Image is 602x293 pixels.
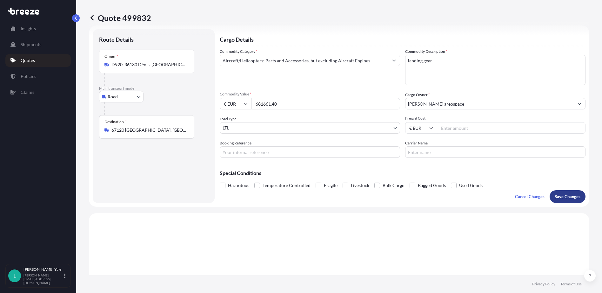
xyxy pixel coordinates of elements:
input: Origin [111,61,186,68]
a: Terms of Use [560,282,582,287]
button: Cancel Changes [510,190,550,203]
p: [PERSON_NAME][EMAIL_ADDRESS][DOMAIN_NAME] [23,273,63,285]
textarea: landing gear [405,55,585,85]
input: Type amount [251,98,400,109]
span: Fragile [324,181,338,190]
input: Enter amount [437,122,585,134]
span: Used Goods [459,181,483,190]
span: Livestock [351,181,369,190]
p: Route Details [99,36,134,43]
span: Road [108,94,118,100]
label: Commodity Description [405,48,447,55]
a: Claims [5,86,71,99]
label: Commodity Category [220,48,258,55]
span: Commodity Value [220,92,400,97]
p: Insights [21,25,36,32]
a: Quotes [5,54,71,67]
a: Policies [5,70,71,83]
p: Quotes [21,57,35,64]
span: L [13,273,16,279]
a: Privacy Policy [532,282,555,287]
a: Insights [5,22,71,35]
span: Bagged Goods [418,181,446,190]
a: Shipments [5,38,71,51]
button: Save Changes [550,190,585,203]
p: Cargo Details [220,29,585,48]
p: Policies [21,73,36,80]
span: Temperature Controlled [263,181,311,190]
label: Booking Reference [220,140,251,146]
label: Carrier Name [405,140,428,146]
input: Destination [111,127,186,133]
input: Enter name [405,146,585,158]
span: Load Type [220,116,239,122]
p: Quote 499832 [89,13,151,23]
p: Special Conditions [220,171,585,176]
p: Claims [21,89,34,95]
p: Save Changes [555,193,580,200]
p: Shipments [21,41,41,48]
button: LTL [220,122,400,134]
input: Select a commodity type [220,55,388,66]
p: Main transport mode [99,86,208,91]
input: Full name [405,98,574,109]
button: Select transport [99,91,144,102]
span: Freight Cost [405,116,585,121]
div: Origin [104,54,118,59]
span: Hazardous [228,181,249,190]
button: Show suggestions [574,98,585,109]
div: Destination [104,119,127,124]
span: Bulk Cargo [383,181,405,190]
span: LTL [223,125,229,131]
input: Your internal reference [220,146,400,158]
p: Cancel Changes [515,193,545,200]
p: [PERSON_NAME] Yale [23,267,63,272]
label: Cargo Owner [405,92,430,98]
button: Show suggestions [388,55,400,66]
